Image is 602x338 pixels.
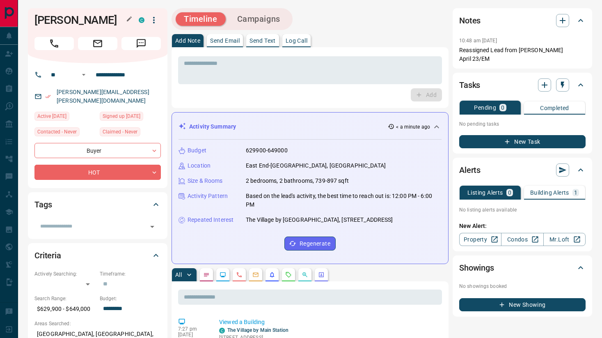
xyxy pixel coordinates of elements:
[246,161,386,170] p: East End-[GEOGRAPHIC_DATA], [GEOGRAPHIC_DATA]
[188,192,228,200] p: Activity Pattern
[34,112,96,123] div: Tue Aug 12 2025
[459,222,586,230] p: New Alert:
[37,112,66,120] span: Active [DATE]
[121,37,161,50] span: Message
[459,118,586,130] p: No pending tasks
[34,249,61,262] h2: Criteria
[100,270,161,278] p: Timeframe:
[459,283,586,290] p: No showings booked
[34,320,161,327] p: Areas Searched:
[459,298,586,311] button: New Showing
[501,105,504,110] p: 0
[543,233,586,246] a: Mr.Loft
[269,271,275,278] svg: Listing Alerts
[57,89,149,104] a: [PERSON_NAME][EMAIL_ADDRESS][PERSON_NAME][DOMAIN_NAME]
[139,17,144,23] div: condos.ca
[103,128,137,136] span: Claimed - Never
[229,12,288,26] button: Campaigns
[396,123,430,131] p: < a minute ago
[540,105,569,111] p: Completed
[249,38,276,44] p: Send Text
[318,271,325,278] svg: Agent Actions
[574,190,577,195] p: 1
[210,38,240,44] p: Send Email
[459,258,586,278] div: Showings
[459,233,501,246] a: Property
[459,206,586,214] p: No listing alerts available
[459,261,494,274] h2: Showings
[103,112,140,120] span: Signed up [DATE]
[246,177,349,185] p: 2 bedrooms, 2 bathrooms, 739-897 sqft
[100,112,161,123] div: Sat Apr 20 2013
[236,271,243,278] svg: Calls
[459,163,481,177] h2: Alerts
[78,37,117,50] span: Email
[246,216,393,224] p: The Village by [GEOGRAPHIC_DATA], [STREET_ADDRESS]
[175,38,200,44] p: Add Note
[203,271,210,278] svg: Notes
[34,195,161,214] div: Tags
[100,295,161,302] p: Budget:
[220,271,226,278] svg: Lead Browsing Activity
[459,135,586,148] button: New Task
[176,12,226,26] button: Timeline
[37,128,77,136] span: Contacted - Never
[188,161,211,170] p: Location
[302,271,308,278] svg: Opportunities
[459,38,497,44] p: 10:48 am [DATE]
[79,70,89,80] button: Open
[246,192,442,209] p: Based on the lead's activity, the best time to reach out is: 12:00 PM - 6:00 PM
[178,332,207,338] p: [DATE]
[227,327,288,333] a: The Village by Main Station
[188,146,206,155] p: Budget
[188,216,233,224] p: Repeated Interest
[285,271,292,278] svg: Requests
[34,295,96,302] p: Search Range:
[246,146,288,155] p: 629900-649000
[34,198,52,211] h2: Tags
[530,190,569,195] p: Building Alerts
[179,119,442,134] div: Activity Summary< a minute ago
[501,233,543,246] a: Condos
[45,94,51,99] svg: Email Verified
[34,246,161,265] div: Criteria
[34,37,74,50] span: Call
[219,328,225,333] div: condos.ca
[284,237,336,251] button: Regenerate
[188,177,223,185] p: Size & Rooms
[34,143,161,158] div: Buyer
[474,105,496,110] p: Pending
[459,11,586,30] div: Notes
[459,75,586,95] div: Tasks
[34,165,161,180] div: HOT
[34,14,126,27] h1: [PERSON_NAME]
[286,38,307,44] p: Log Call
[219,318,439,327] p: Viewed a Building
[146,221,158,232] button: Open
[459,46,586,63] p: Reassigned Lead from [PERSON_NAME] April 23/EM
[459,14,481,27] h2: Notes
[34,302,96,316] p: $629,900 - $649,000
[189,122,236,131] p: Activity Summary
[252,271,259,278] svg: Emails
[459,160,586,180] div: Alerts
[175,272,182,278] p: All
[178,326,207,332] p: 7:27 pm
[508,190,511,195] p: 0
[467,190,503,195] p: Listing Alerts
[34,270,96,278] p: Actively Searching:
[459,78,480,92] h2: Tasks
